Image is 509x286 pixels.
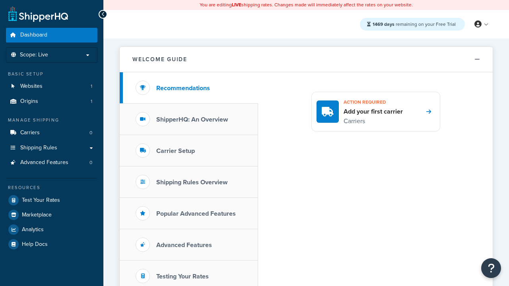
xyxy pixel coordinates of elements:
[156,116,228,123] h3: ShipperHQ: An Overview
[6,79,97,94] li: Websites
[373,21,456,28] span: remaining on your Free Trial
[344,97,403,107] h3: Action required
[6,155,97,170] a: Advanced Features0
[232,1,241,8] b: LIVE
[6,126,97,140] a: Carriers0
[20,52,48,58] span: Scope: Live
[22,226,44,233] span: Analytics
[22,197,60,204] span: Test Your Rates
[6,117,97,124] div: Manage Shipping
[20,98,38,105] span: Origins
[6,184,97,191] div: Resources
[6,126,97,140] li: Carriers
[6,237,97,251] a: Help Docs
[156,210,236,217] h3: Popular Advanced Features
[91,98,92,105] span: 1
[89,129,92,136] span: 0
[6,141,97,155] a: Shipping Rules
[20,129,40,136] span: Carriers
[22,212,52,218] span: Marketplace
[6,94,97,109] li: Origins
[373,21,394,28] strong: 1469 days
[20,145,57,151] span: Shipping Rules
[6,222,97,237] a: Analytics
[22,241,48,248] span: Help Docs
[89,159,92,166] span: 0
[6,193,97,207] a: Test Your Rates
[344,107,403,116] h4: Add your first carrier
[132,56,187,62] h2: Welcome Guide
[481,258,501,278] button: Open Resource Center
[156,85,210,92] h3: Recommendations
[344,116,403,126] p: Carriers
[20,159,68,166] span: Advanced Features
[6,79,97,94] a: Websites1
[120,47,493,72] button: Welcome Guide
[20,83,43,90] span: Websites
[20,32,47,39] span: Dashboard
[156,273,209,280] h3: Testing Your Rates
[156,242,212,249] h3: Advanced Features
[156,179,227,186] h3: Shipping Rules Overview
[156,147,195,155] h3: Carrier Setup
[6,155,97,170] li: Advanced Features
[91,83,92,90] span: 1
[6,94,97,109] a: Origins1
[6,28,97,43] a: Dashboard
[6,208,97,222] a: Marketplace
[6,71,97,77] div: Basic Setup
